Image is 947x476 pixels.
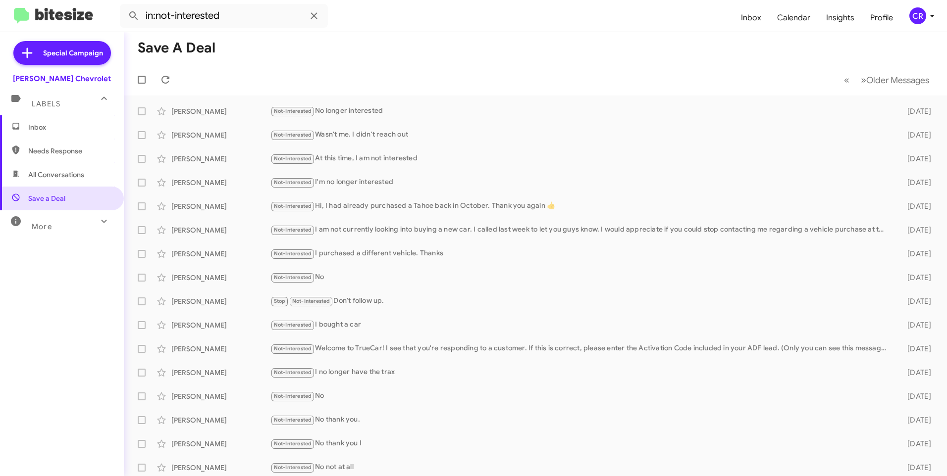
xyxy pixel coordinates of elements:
div: [PERSON_NAME] [171,320,270,330]
div: [PERSON_NAME] [171,201,270,211]
div: No not at all [270,462,892,473]
div: I bought a car [270,319,892,331]
span: Not-Interested [274,227,312,233]
div: [PERSON_NAME] [171,296,270,306]
button: CR [901,7,936,24]
span: Not-Interested [274,108,312,114]
div: [PERSON_NAME] [171,154,270,164]
div: [PERSON_NAME] [171,439,270,449]
div: [DATE] [892,368,939,378]
span: Not-Interested [274,250,312,257]
span: Not-Interested [274,132,312,138]
div: [DATE] [892,320,939,330]
div: [DATE] [892,391,939,401]
span: Not-Interested [274,322,312,328]
div: [PERSON_NAME] [171,130,270,140]
div: Welcome to TrueCar! I see that you're responding to a customer. If this is correct, please enter ... [270,343,892,354]
div: [DATE] [892,201,939,211]
div: [PERSON_NAME] [171,344,270,354]
div: At this time, I am not interested [270,153,892,164]
div: [DATE] [892,130,939,140]
button: Previous [838,70,855,90]
div: [PERSON_NAME] [171,273,270,283]
span: Older Messages [866,75,929,86]
span: Not-Interested [274,369,312,376]
span: « [844,74,849,86]
div: [DATE] [892,154,939,164]
div: [DATE] [892,225,939,235]
span: Not-Interested [274,274,312,281]
div: [PERSON_NAME] [171,249,270,259]
div: No thank you. [270,414,892,426]
div: CR [909,7,926,24]
div: Wasn't me. I didn't reach out [270,129,892,141]
div: [PERSON_NAME] [171,368,270,378]
div: No longer interested [270,105,892,117]
div: No thank you I [270,438,892,449]
a: Inbox [733,3,769,32]
span: Not-Interested [274,464,312,471]
span: Not-Interested [292,298,330,304]
a: Special Campaign [13,41,111,65]
div: I no longer have the trax [270,367,892,378]
div: [DATE] [892,296,939,306]
a: Calendar [769,3,818,32]
button: Next [855,70,935,90]
span: Not-Interested [274,155,312,162]
input: Search [120,4,328,28]
span: Not-Interested [274,393,312,399]
div: [DATE] [892,249,939,259]
span: Not-Interested [274,203,312,209]
span: Labels [32,99,60,108]
div: [PERSON_NAME] [171,415,270,425]
span: Inbox [28,122,112,132]
span: Not-Interested [274,179,312,186]
h1: Save a Deal [138,40,215,56]
div: [DATE] [892,415,939,425]
div: Hi, I had already purchased a Tahoe back in October. Thank you again 👍 [270,200,892,212]
nav: Page navigation example [839,70,935,90]
div: No [270,272,892,283]
div: Don't follow up. [270,295,892,307]
div: [PERSON_NAME] [171,106,270,116]
a: Insights [818,3,862,32]
div: [DATE] [892,463,939,473]
div: [DATE] [892,344,939,354]
div: I'm no longer interested [270,177,892,188]
div: [PERSON_NAME] [171,391,270,401]
span: » [861,74,866,86]
span: All Conversations [28,170,84,180]
span: Needs Response [28,146,112,156]
div: [PERSON_NAME] [171,225,270,235]
a: Profile [862,3,901,32]
span: Save a Deal [28,193,65,203]
div: [PERSON_NAME] [171,178,270,188]
span: Not-Interested [274,345,312,352]
span: Not-Interested [274,440,312,447]
div: I am not currently looking into buying a new car. I called last week to let you guys know. I woul... [270,224,892,236]
span: Special Campaign [43,48,103,58]
div: [PERSON_NAME] Chevrolet [13,74,111,84]
div: No [270,390,892,402]
div: [PERSON_NAME] [171,463,270,473]
div: I purchased a different vehicle. Thanks [270,248,892,259]
span: Stop [274,298,286,304]
div: [DATE] [892,106,939,116]
div: [DATE] [892,178,939,188]
span: Not-Interested [274,417,312,423]
span: More [32,222,52,231]
div: [DATE] [892,439,939,449]
div: [DATE] [892,273,939,283]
